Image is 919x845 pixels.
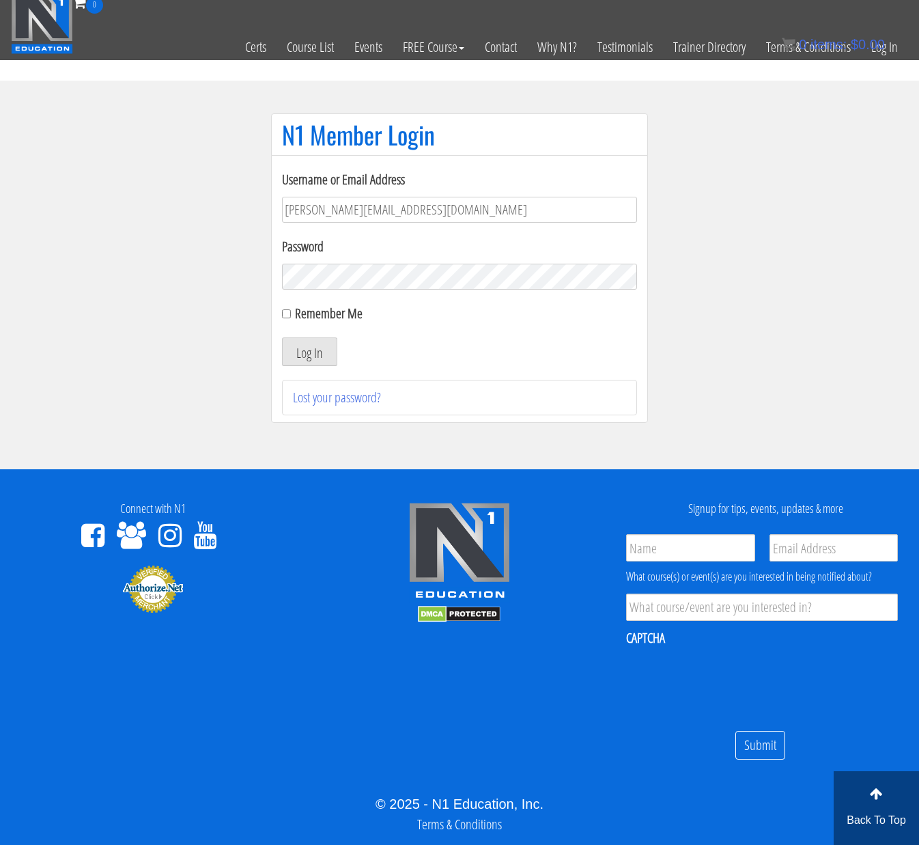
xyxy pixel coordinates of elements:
a: Trainer Directory [663,14,756,81]
a: Testimonials [587,14,663,81]
h4: Connect with N1 [10,502,296,516]
img: n1-edu-logo [408,502,511,603]
input: What course/event are you interested in? [626,594,898,621]
a: 0 items: $0.00 [782,37,885,52]
a: Log In [861,14,908,81]
iframe: reCAPTCHA [626,656,834,709]
input: Submit [735,731,785,760]
img: Authorize.Net Merchant - Click to Verify [122,564,184,613]
a: Events [344,14,393,81]
a: Terms & Conditions [756,14,861,81]
a: Certs [235,14,277,81]
bdi: 0.00 [851,37,885,52]
a: Terms & Conditions [417,815,502,833]
a: Course List [277,14,344,81]
label: Username or Email Address [282,169,637,190]
span: 0 [799,37,806,52]
input: Email Address [769,534,898,562]
span: items: [810,37,847,52]
button: Log In [282,337,337,366]
div: © 2025 - N1 Education, Inc. [10,794,909,814]
a: Why N1? [527,14,587,81]
span: $ [851,37,858,52]
label: CAPTCHA [626,629,665,647]
img: DMCA.com Protection Status [418,606,500,622]
a: FREE Course [393,14,475,81]
img: icon11.png [782,38,795,51]
h1: N1 Member Login [282,121,637,148]
label: Password [282,236,637,257]
a: Lost your password? [293,388,381,406]
a: Contact [475,14,527,81]
div: What course(s) or event(s) are you interested in being notified about? [626,568,898,585]
input: Name [626,534,754,562]
label: Remember Me [295,304,363,322]
h4: Signup for tips, events, updates & more [623,502,909,516]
